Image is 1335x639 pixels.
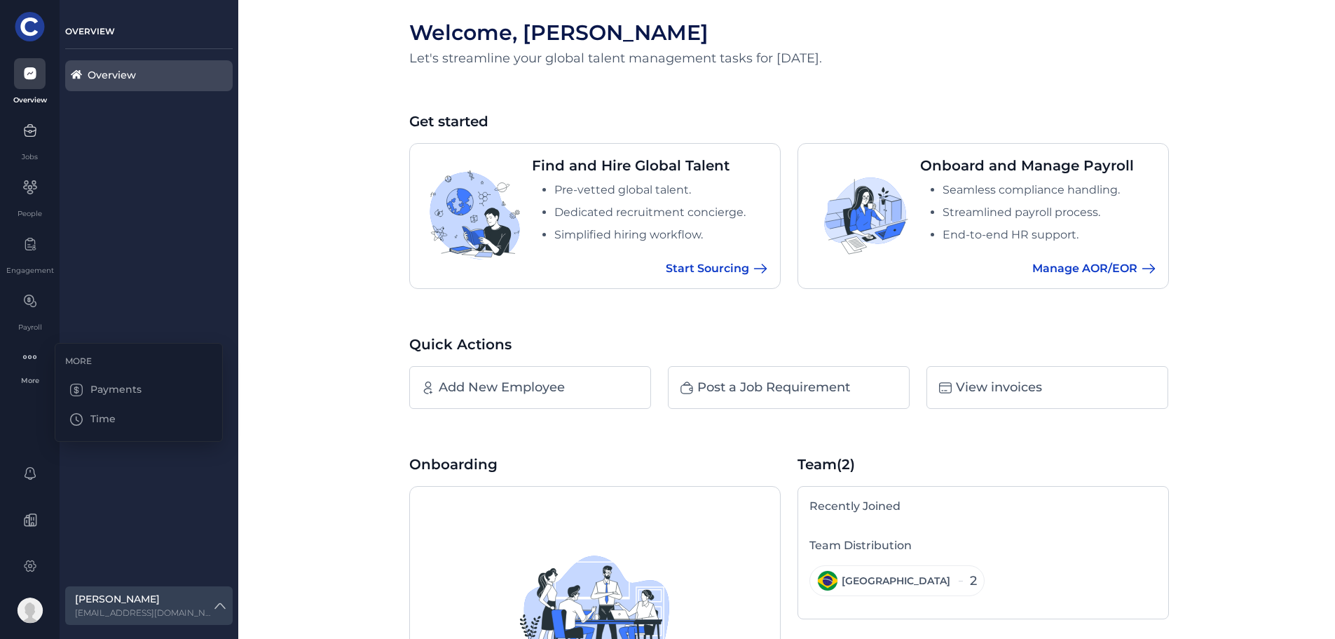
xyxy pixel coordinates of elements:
div: Get started [409,111,1169,132]
div: 2 [959,572,977,591]
span: MORE [65,355,92,368]
div: Quick Actions [409,334,1169,355]
div: Add New Employee [439,378,565,397]
div: Post a Job Requirement [697,378,850,397]
a: Manage AOR/EOR [920,260,1157,277]
li: Seamless compliance handling. [943,182,1157,199]
div: Recently Joined [809,498,901,515]
span: Start Sourcing [666,260,749,277]
div: Payroll [18,322,42,332]
p: Let's streamline your global talent management tasks for [DATE]. [409,51,1169,66]
div: Welcome , [PERSON_NAME] [409,22,1169,43]
a: Start Sourcing [532,260,769,277]
li: Dedicated recruitment concierge. [554,204,769,221]
div: People [18,208,42,219]
div: Team Distribution [809,537,1157,554]
label: celina.billows@belmarcloud.com [75,607,212,619]
div: Payments [61,377,217,403]
div: Jobs [22,152,38,162]
div: Find and Hire Global Talent [532,155,769,176]
div: [GEOGRAPHIC_DATA] [842,574,950,588]
li: End-to-end HR support. [943,227,1157,243]
div: Onboarding [409,454,781,475]
div: View invoices [956,378,1042,397]
span: Manage AOR/EOR [1032,260,1137,277]
div: Time [61,406,217,432]
img: br.png [817,570,838,591]
li: Pre-vetted global talent. [554,182,769,199]
span: OVERVIEW [65,26,115,36]
div: Engagement [6,265,54,276]
label: [PERSON_NAME] [75,592,212,607]
div: Overview [13,95,47,105]
div: Onboard and Manage Payroll [920,155,1157,176]
li: Streamlined payroll process. [943,204,1157,221]
div: Overview [88,68,191,83]
li: Simplified hiring workflow. [554,227,769,243]
div: Team (2) [797,454,1169,475]
div: More [6,375,54,386]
